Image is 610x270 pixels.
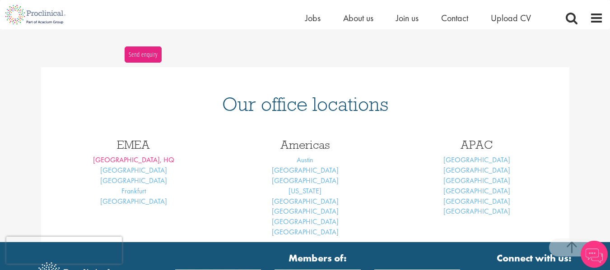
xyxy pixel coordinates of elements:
[398,139,556,151] h3: APAC
[443,197,510,206] a: [GEOGRAPHIC_DATA]
[272,217,339,226] a: [GEOGRAPHIC_DATA]
[491,12,531,24] a: Upload CV
[125,46,162,63] button: Send enquiry
[100,176,167,185] a: [GEOGRAPHIC_DATA]
[343,12,373,24] a: About us
[175,251,460,265] strong: Members of:
[305,12,321,24] a: Jobs
[289,186,321,196] a: [US_STATE]
[226,139,384,151] h3: Americas
[443,206,510,216] a: [GEOGRAPHIC_DATA]
[443,155,510,165] a: [GEOGRAPHIC_DATA]
[6,237,122,264] iframe: reCAPTCHA
[128,50,158,59] span: Send enquiry
[100,165,167,175] a: [GEOGRAPHIC_DATA]
[443,176,510,185] a: [GEOGRAPHIC_DATA]
[272,227,339,237] a: [GEOGRAPHIC_DATA]
[443,186,510,196] a: [GEOGRAPHIC_DATA]
[441,12,468,24] a: Contact
[272,176,339,185] a: [GEOGRAPHIC_DATA]
[297,155,313,165] a: Austin
[272,165,339,175] a: [GEOGRAPHIC_DATA]
[396,12,419,24] a: Join us
[100,197,167,206] a: [GEOGRAPHIC_DATA]
[93,155,174,165] a: [GEOGRAPHIC_DATA], HQ
[497,251,573,265] strong: Connect with us:
[121,186,146,196] a: Frankfurt
[581,241,608,268] img: Chatbot
[55,139,213,151] h3: EMEA
[272,197,339,206] a: [GEOGRAPHIC_DATA]
[55,94,556,114] h1: Our office locations
[443,165,510,175] a: [GEOGRAPHIC_DATA]
[272,206,339,216] a: [GEOGRAPHIC_DATA]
